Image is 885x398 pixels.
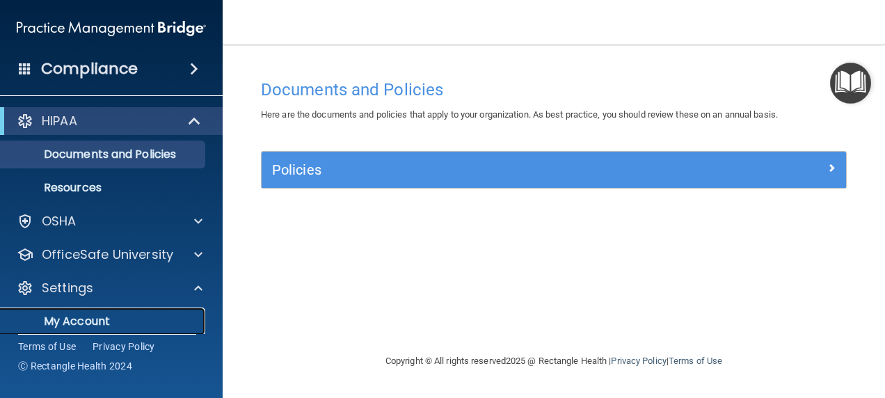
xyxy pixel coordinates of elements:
[42,280,93,296] p: Settings
[272,162,689,177] h5: Policies
[669,356,722,366] a: Terms of Use
[18,359,132,373] span: Ⓒ Rectangle Health 2024
[17,213,202,230] a: OSHA
[17,113,202,129] a: HIPAA
[41,59,138,79] h4: Compliance
[18,340,76,353] a: Terms of Use
[300,339,808,383] div: Copyright © All rights reserved 2025 @ Rectangle Health | |
[611,356,666,366] a: Privacy Policy
[830,63,871,104] button: Open Resource Center
[261,81,847,99] h4: Documents and Policies
[17,15,206,42] img: PMB logo
[42,113,77,129] p: HIPAA
[261,109,778,120] span: Here are the documents and policies that apply to your organization. As best practice, you should...
[9,315,199,328] p: My Account
[272,159,836,181] a: Policies
[17,246,202,263] a: OfficeSafe University
[644,299,868,355] iframe: Drift Widget Chat Controller
[17,280,202,296] a: Settings
[42,213,77,230] p: OSHA
[93,340,155,353] a: Privacy Policy
[9,181,199,195] p: Resources
[42,246,173,263] p: OfficeSafe University
[9,148,199,161] p: Documents and Policies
